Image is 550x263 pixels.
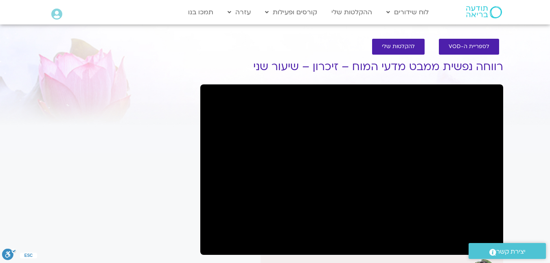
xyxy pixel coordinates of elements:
h1: רווחה נפשית ממבט מדעי המוח – זיכרון – שיעור שני [200,61,503,73]
a: להקלטות שלי [372,39,425,55]
a: לוח שידורים [382,4,433,20]
a: לספריית ה-VOD [439,39,499,55]
span: להקלטות שלי [382,44,415,50]
a: יצירת קשר [469,243,546,259]
span: יצירת קשר [496,246,526,257]
a: ההקלטות שלי [327,4,376,20]
a: קורסים ופעילות [261,4,321,20]
a: עזרה [224,4,255,20]
a: תמכו בנו [184,4,217,20]
img: תודעה בריאה [466,6,502,18]
span: לספריית ה-VOD [449,44,489,50]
